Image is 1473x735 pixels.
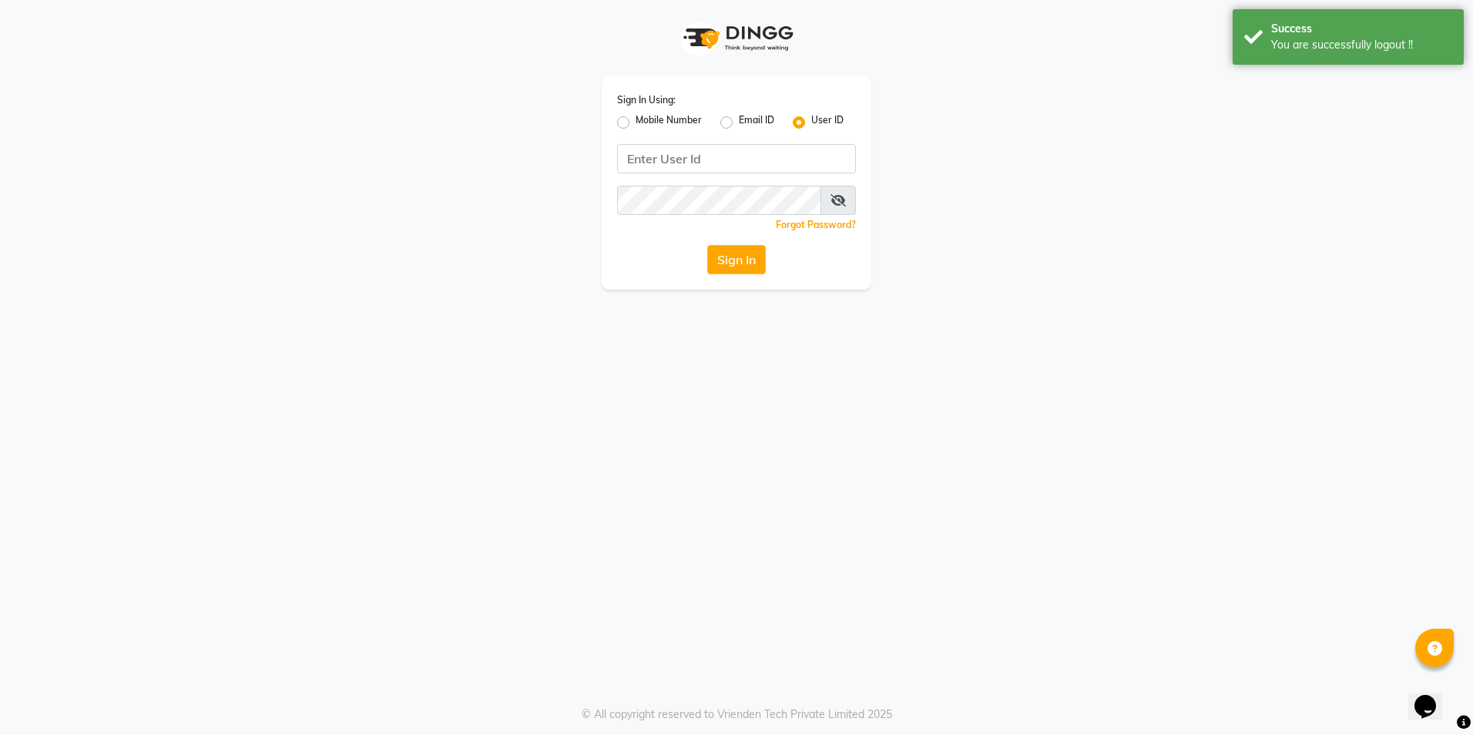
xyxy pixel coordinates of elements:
iframe: chat widget [1408,673,1458,720]
input: Username [617,144,856,173]
label: Sign In Using: [617,93,676,107]
label: Mobile Number [636,113,702,132]
button: Sign In [707,245,766,274]
div: You are successfully logout !! [1271,37,1452,53]
img: logo1.svg [675,15,798,61]
label: Email ID [739,113,774,132]
div: Success [1271,21,1452,37]
a: Forgot Password? [776,219,856,230]
label: User ID [811,113,844,132]
input: Username [617,186,821,215]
